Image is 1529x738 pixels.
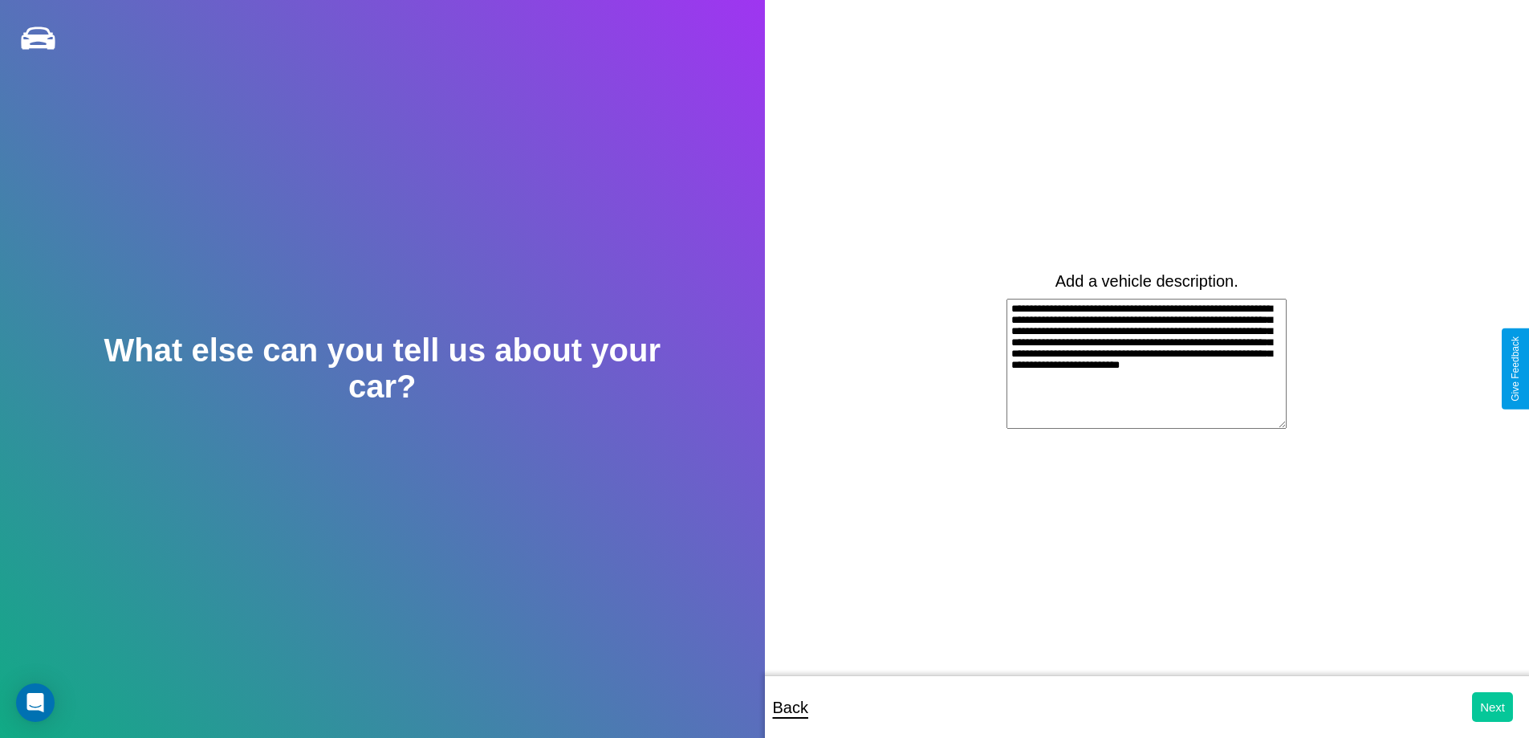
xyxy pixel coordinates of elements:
[773,693,808,722] p: Back
[76,332,688,405] h2: What else can you tell us about your car?
[1055,272,1238,291] label: Add a vehicle description.
[16,683,55,722] div: Open Intercom Messenger
[1472,692,1513,722] button: Next
[1510,336,1521,402] div: Give Feedback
